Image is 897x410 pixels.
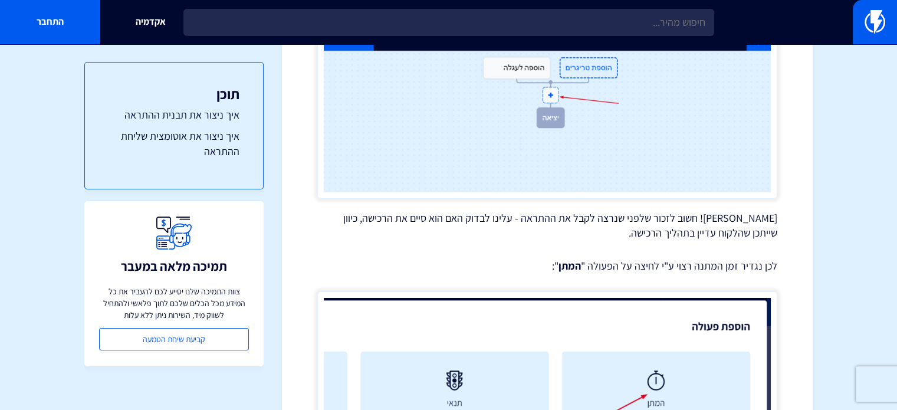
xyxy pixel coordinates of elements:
[109,107,239,123] a: איך ניצור את תבנית ההתראה
[121,259,227,273] h3: תמיכה מלאה במעבר
[99,328,249,350] a: קביעת שיחת הטמעה
[183,9,714,36] input: חיפוש מהיר...
[109,129,239,159] a: איך ניצור את אוטומצית שליחת ההתראה
[109,86,239,101] h3: תוכן
[558,259,581,273] strong: המתן
[317,258,777,274] p: לכן נגדיר זמן המתנה רצוי ע"י לחיצה על הפעולה " ":
[99,286,249,321] p: צוות התמיכה שלנו יסייע לכם להעביר את כל המידע מכל הכלים שלכם לתוך פלאשי ולהתחיל לשווק מיד, השירות...
[317,211,777,241] p: [PERSON_NAME]! חשוב לזכור שלפני שנרצה לקבל את ההתראה - עלינו לבדוק האם הוא סיים את הרכישה, כיוון ...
